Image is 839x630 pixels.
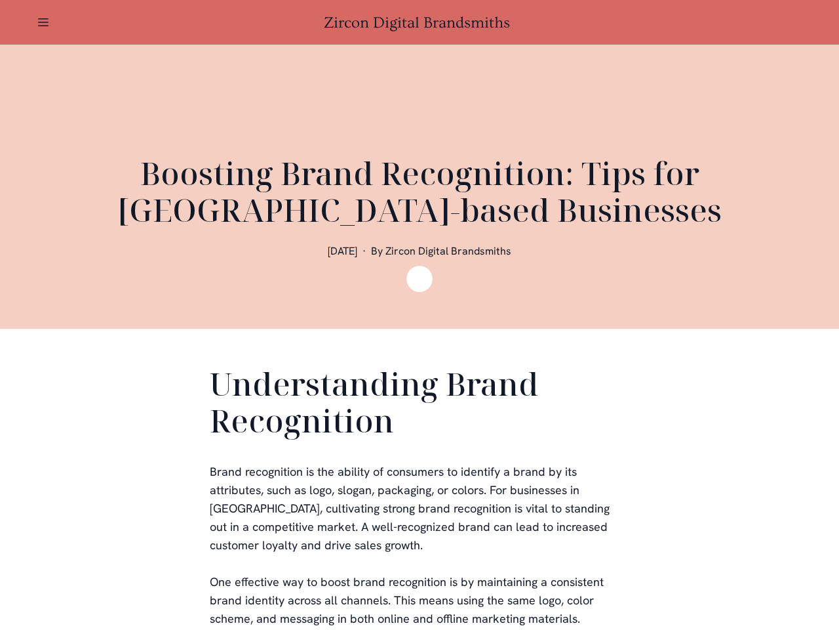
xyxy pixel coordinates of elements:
[105,155,734,228] h1: Boosting Brand Recognition: Tips for [GEOGRAPHIC_DATA]-based Businesses
[406,266,433,292] img: Zircon Digital Brandsmiths
[371,244,511,258] span: By Zircon Digital Brandsmiths
[324,14,515,31] a: Zircon Digital Brandsmiths
[210,366,629,444] h2: Understanding Brand Recognition
[210,463,629,555] p: Brand recognition is the ability of consumers to identify a brand by its attributes, such as logo...
[328,244,357,258] span: [DATE]
[362,244,366,258] span: ·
